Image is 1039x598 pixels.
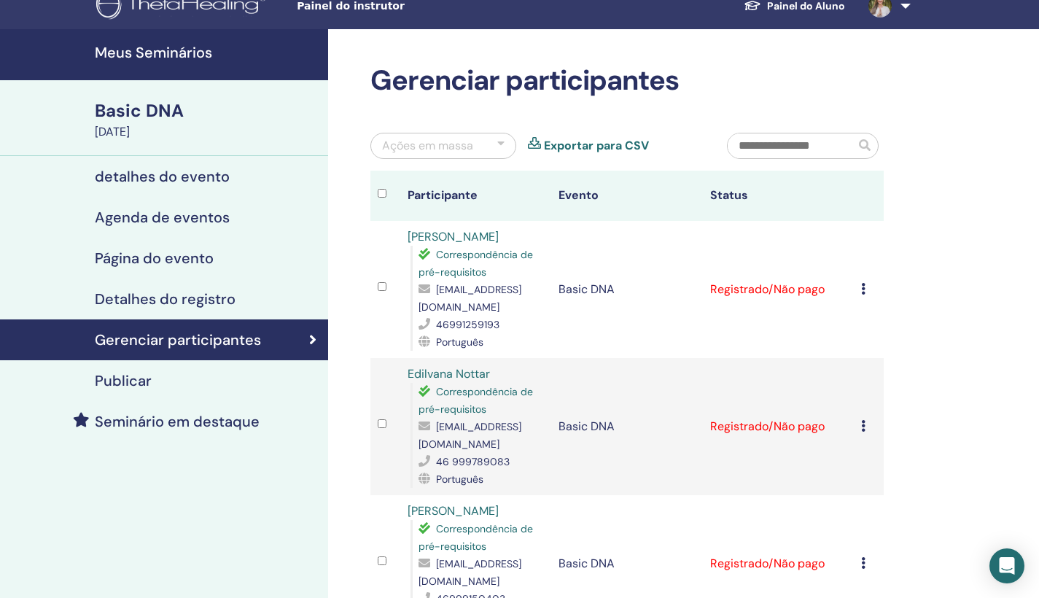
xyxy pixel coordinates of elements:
span: Correspondência de pré-requisitos [419,248,533,279]
td: Basic DNA [551,358,702,495]
span: Português [436,335,483,349]
h4: Publicar [95,372,152,389]
a: Exportar para CSV [544,137,649,155]
a: [PERSON_NAME] [408,503,499,519]
a: Edilvana Nottar [408,366,490,381]
td: Basic DNA [551,221,702,358]
span: Português [436,473,483,486]
a: Basic DNA[DATE] [86,98,328,141]
span: [EMAIL_ADDRESS][DOMAIN_NAME] [419,557,521,588]
h4: Detalhes do registro [95,290,236,308]
span: 46991259193 [436,318,499,331]
div: Ações em massa [382,137,473,155]
div: Basic DNA [95,98,319,123]
h2: Gerenciar participantes [370,64,884,98]
span: [EMAIL_ADDRESS][DOMAIN_NAME] [419,283,521,314]
h4: Seminário em destaque [95,413,260,430]
span: 46 999789083 [436,455,510,468]
th: Evento [551,171,702,221]
div: Open Intercom Messenger [989,548,1024,583]
h4: Gerenciar participantes [95,331,261,349]
h4: Página do evento [95,249,214,267]
span: [EMAIL_ADDRESS][DOMAIN_NAME] [419,420,521,451]
span: Correspondência de pré-requisitos [419,522,533,553]
span: Correspondência de pré-requisitos [419,385,533,416]
h4: detalhes do evento [95,168,230,185]
div: [DATE] [95,123,319,141]
th: Participante [400,171,551,221]
h4: Meus Seminários [95,44,319,61]
h4: Agenda de eventos [95,209,230,226]
a: [PERSON_NAME] [408,229,499,244]
th: Status [703,171,854,221]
